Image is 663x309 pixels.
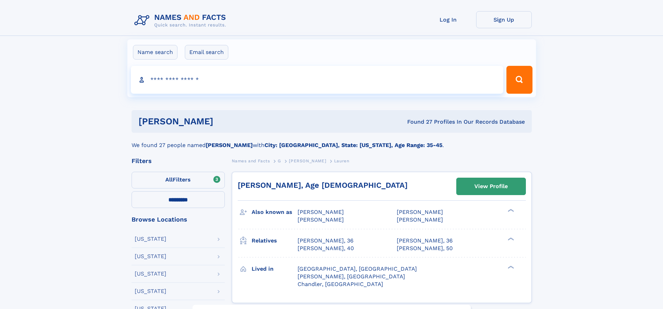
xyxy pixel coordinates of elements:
[397,209,443,215] span: [PERSON_NAME]
[397,245,453,252] a: [PERSON_NAME], 50
[131,66,504,94] input: search input
[298,245,354,252] a: [PERSON_NAME], 40
[139,117,310,126] h1: [PERSON_NAME]
[457,178,526,195] a: View Profile
[278,156,281,165] a: G
[232,156,270,165] a: Names and Facts
[278,159,281,163] span: G
[474,178,508,194] div: View Profile
[298,209,344,215] span: [PERSON_NAME]
[252,206,298,218] h3: Also known as
[476,11,532,28] a: Sign Up
[310,118,525,126] div: Found 27 Profiles In Our Records Database
[135,236,166,242] div: [US_STATE]
[165,176,173,183] span: All
[265,142,442,148] b: City: [GEOGRAPHIC_DATA], State: [US_STATE], Age Range: 35-45
[238,181,408,190] a: [PERSON_NAME], Age [DEMOGRAPHIC_DATA]
[506,237,514,241] div: ❯
[135,271,166,277] div: [US_STATE]
[506,208,514,213] div: ❯
[420,11,476,28] a: Log In
[506,66,532,94] button: Search Button
[132,11,232,30] img: Logo Names and Facts
[252,263,298,275] h3: Lived in
[133,45,177,60] label: Name search
[132,216,225,223] div: Browse Locations
[334,159,349,163] span: Lauren
[132,158,225,164] div: Filters
[132,133,532,149] div: We found 27 people named with .
[206,142,253,148] b: [PERSON_NAME]
[298,265,417,272] span: [GEOGRAPHIC_DATA], [GEOGRAPHIC_DATA]
[185,45,228,60] label: Email search
[289,156,326,165] a: [PERSON_NAME]
[298,273,405,280] span: [PERSON_NAME], [GEOGRAPHIC_DATA]
[252,235,298,247] h3: Relatives
[132,172,225,188] label: Filters
[289,159,326,163] span: [PERSON_NAME]
[135,288,166,294] div: [US_STATE]
[298,281,383,287] span: Chandler, [GEOGRAPHIC_DATA]
[298,237,354,245] a: [PERSON_NAME], 36
[298,216,344,223] span: [PERSON_NAME]
[506,265,514,269] div: ❯
[135,254,166,259] div: [US_STATE]
[397,237,453,245] a: [PERSON_NAME], 36
[397,216,443,223] span: [PERSON_NAME]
